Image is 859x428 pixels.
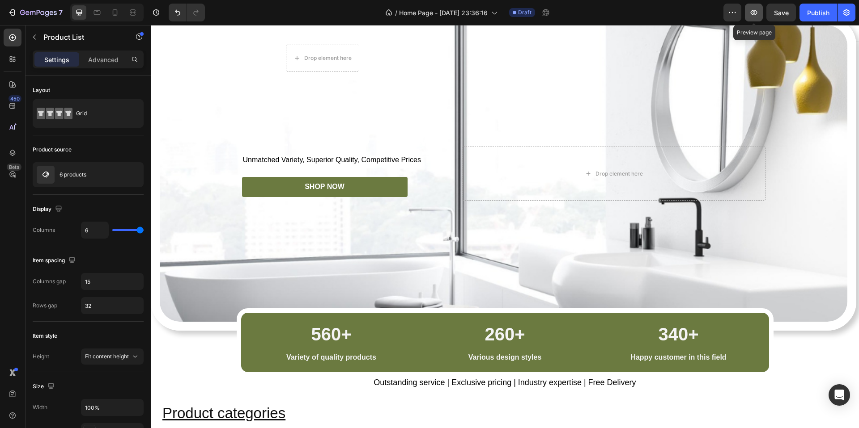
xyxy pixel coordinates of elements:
p: Variety of quality products [98,326,263,339]
div: 450 [9,95,21,102]
div: v 4.0.25 [25,14,44,21]
p: Advanced [88,55,119,64]
div: Item spacing [33,255,77,267]
div: Domain: [DOMAIN_NAME] [23,23,98,30]
img: website_grey.svg [14,23,21,30]
input: Auto [81,399,143,415]
div: Undo/Redo [169,4,205,21]
div: Columns [33,226,55,234]
div: Open Intercom Messenger [829,384,850,406]
p: 6 products [60,172,86,178]
button: Save [766,4,796,21]
img: product feature img [37,166,55,184]
p: 340+ [446,296,610,323]
p: Various design styles [272,326,437,339]
button: Fit content height [81,348,144,365]
input: Auto [81,298,143,314]
span: Unmatched Variety, Superior Quality, Competitive Prices [92,131,270,138]
div: Domain Overview [34,53,80,59]
span: WELCOM TO TEZMO [92,102,298,126]
div: Height [33,352,49,361]
div: Rows gap [33,302,57,310]
div: Publish [807,8,829,17]
div: Width [33,403,47,411]
div: Item style [33,332,57,340]
p: 7 [59,7,63,18]
span: Home Page - [DATE] 23:36:16 [399,8,488,17]
div: Display [33,203,64,215]
input: Auto [81,273,143,290]
div: Keywords by Traffic [99,53,151,59]
button: 7 [4,4,67,21]
span: SHOP NOW [154,158,194,165]
iframe: To enrich screen reader interactions, please activate Accessibility in Grammarly extension settings [151,25,859,428]
div: Columns gap [33,277,66,285]
a: SHOP NOW [91,152,257,172]
img: logo_orange.svg [14,14,21,21]
h2: Product categories [11,378,719,399]
button: Publish [799,4,837,21]
div: Outstanding service | Exclusive pricing | Industry expertise | Free Delivery [79,352,630,364]
span: Save [774,9,789,17]
p: Happy customer in this field [446,326,610,339]
input: Auto [81,222,108,238]
span: / [395,8,397,17]
div: Drop element here [153,29,201,37]
p: 260+ [272,296,437,323]
p: Product List [43,32,119,42]
img: tab_domain_overview_orange.svg [24,52,31,59]
span: Fit content height [85,353,129,360]
div: Layout [33,86,50,94]
div: Product source [33,146,72,154]
div: Beta [7,164,21,171]
span: Draft [518,8,532,17]
p: Settings [44,55,69,64]
div: Size [33,381,56,393]
div: Drop element here [445,145,492,152]
p: 560+ [98,296,263,323]
img: tab_keywords_by_traffic_grey.svg [89,52,96,59]
div: Grid [76,103,131,124]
